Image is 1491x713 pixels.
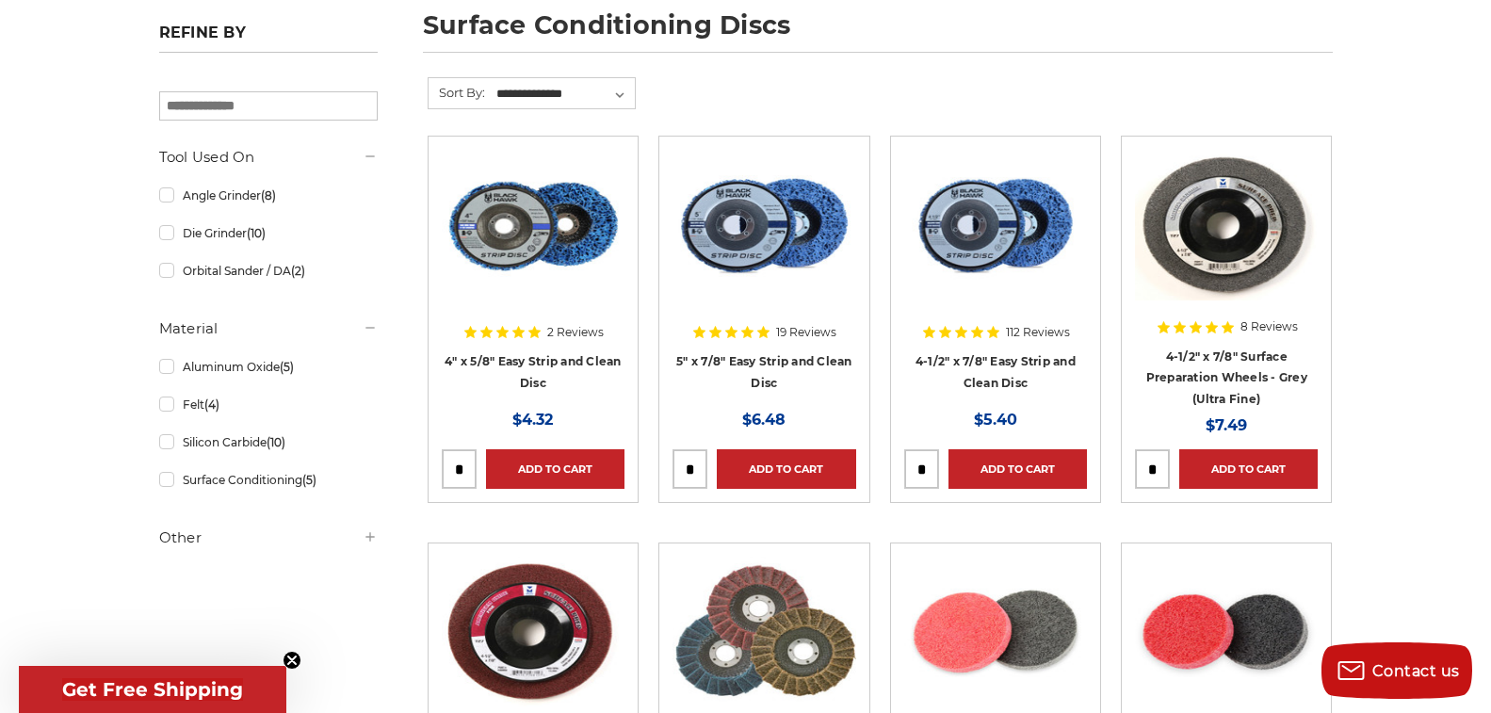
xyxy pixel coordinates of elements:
a: Silicon Carbide [159,426,378,459]
span: (2) [291,264,305,278]
img: 4-1/2" x 7/8" Easy Strip and Clean Disc [904,150,1087,300]
a: Gray Surface Prep Disc [1135,150,1318,391]
h1: surface conditioning discs [423,12,1333,53]
h5: Other [159,527,378,549]
a: Angle Grinder [159,179,378,212]
a: Add to Cart [948,449,1087,489]
a: Add to Cart [486,449,624,489]
a: Orbital Sander / DA [159,254,378,287]
a: Felt [159,388,378,421]
a: Surface Conditioning [159,463,378,496]
span: $4.32 [512,411,553,429]
span: Get Free Shipping [62,678,243,701]
span: $7.49 [1206,416,1247,434]
button: Contact us [1321,642,1472,699]
a: 4-1/2" x 7/8" Surface Preparation Wheels - Grey (Ultra Fine) [1146,349,1307,406]
img: 3 inch surface preparation discs [904,557,1087,707]
span: $5.40 [974,411,1017,429]
img: Maroon Surface Prep Disc [442,557,624,707]
label: Sort By: [429,78,485,106]
div: Get Free ShippingClose teaser [19,666,286,713]
span: (10) [247,226,266,240]
span: (5) [302,473,316,487]
h5: Refine by [159,24,378,53]
img: 4" x 5/8" easy strip and clean discs [442,150,624,300]
a: Die Grinder [159,217,378,250]
select: Sort By: [494,80,635,108]
img: 2 inch surface preparation discs [1135,557,1318,707]
a: Add to Cart [1179,449,1318,489]
h5: Tool Used On [159,146,378,169]
span: (5) [280,360,294,374]
a: blue clean and strip disc [673,150,855,391]
img: blue clean and strip disc [673,150,855,300]
a: 4" x 5/8" easy strip and clean discs [442,150,624,391]
img: Scotch brite flap discs [673,557,855,707]
span: (8) [261,188,276,203]
span: $6.48 [742,411,786,429]
span: (10) [267,435,285,449]
a: 4-1/2" x 7/8" Easy Strip and Clean Disc [904,150,1087,391]
a: Aluminum Oxide [159,350,378,383]
span: Contact us [1372,662,1460,680]
a: Add to Cart [717,449,855,489]
img: Gray Surface Prep Disc [1135,150,1318,300]
h5: Material [159,317,378,340]
button: Close teaser [283,651,301,670]
span: (4) [204,397,219,412]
